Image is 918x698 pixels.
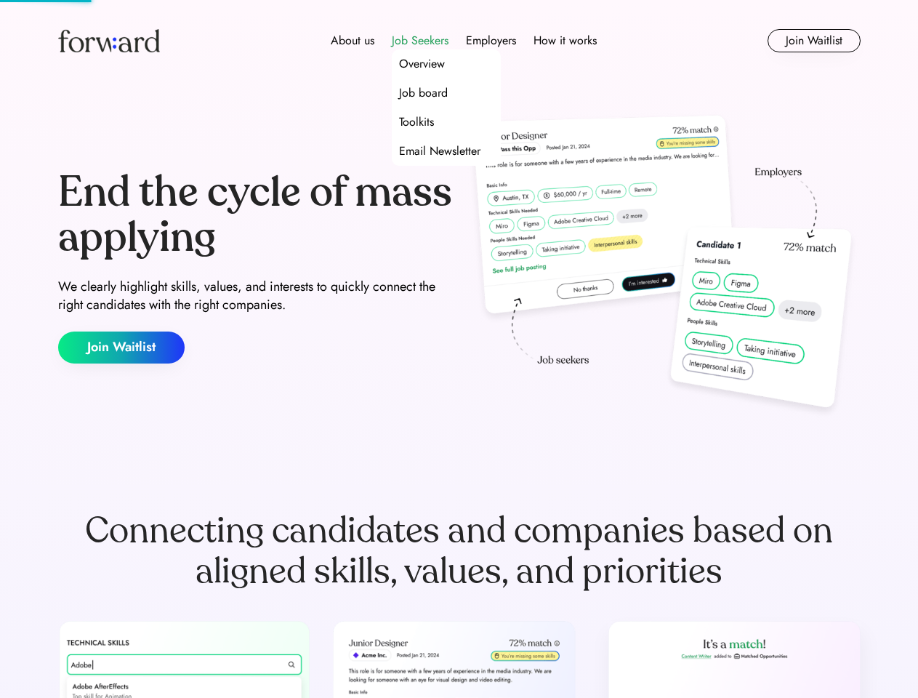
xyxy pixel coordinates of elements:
[58,278,454,314] div: We clearly highlight skills, values, and interests to quickly connect the right candidates with t...
[58,170,454,260] div: End the cycle of mass applying
[399,113,434,131] div: Toolkits
[534,32,597,49] div: How it works
[466,32,516,49] div: Employers
[768,29,861,52] button: Join Waitlist
[58,29,160,52] img: Forward logo
[58,332,185,364] button: Join Waitlist
[58,510,861,592] div: Connecting candidates and companies based on aligned skills, values, and priorities
[392,32,448,49] div: Job Seekers
[465,111,861,423] img: hero-image.png
[331,32,374,49] div: About us
[399,84,448,102] div: Job board
[399,55,445,73] div: Overview
[399,143,480,160] div: Email Newsletter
